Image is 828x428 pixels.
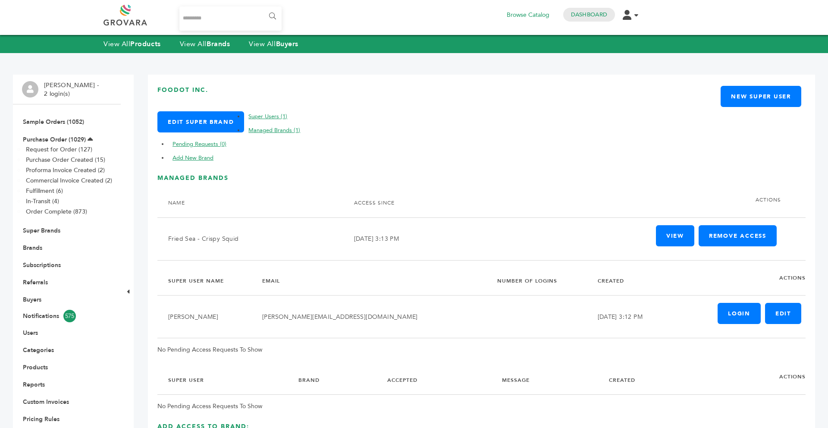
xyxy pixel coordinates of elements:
a: Custom Invoices [23,398,69,406]
th: Email [251,267,486,296]
th: Actions [768,267,806,289]
strong: Buyers [276,39,298,49]
th: Brand [288,366,377,394]
h3: Foodot Inc. [157,86,208,107]
a: In-Transit (4) [26,197,59,205]
a: Edit [765,303,801,324]
a: Edit Super Brand [157,111,244,132]
a: Purchase Order Created (15) [26,156,105,164]
a: Order Complete (873) [26,208,87,216]
th: Message [491,366,599,394]
a: Buyers [23,296,41,304]
a: View [656,225,694,246]
span: 575 [63,310,76,322]
a: Categories [23,346,54,354]
th: Created [598,366,702,394]
a: Pending Requests (0) [172,140,226,148]
a: Remove Access [699,225,777,246]
a: View AllBrands [180,39,230,49]
a: Managed Brands (1) [248,126,300,134]
a: Add New Brand [172,154,213,162]
a: Browse Catalog [507,10,549,20]
a: Products [23,363,48,371]
a: View AllBuyers [249,39,298,49]
a: Notifications575 [23,310,111,322]
td: Fried Sea - Crispy Squid [157,217,343,260]
a: Users [23,329,38,337]
th: Actions [768,366,806,388]
td: [PERSON_NAME] [157,296,251,338]
td: [PERSON_NAME][EMAIL_ADDRESS][DOMAIN_NAME] [251,296,486,338]
th: Number of Logins [486,267,586,296]
a: Super Brands [23,227,60,235]
a: View AllProducts [103,39,161,49]
a: Fulfillment (6) [26,187,63,195]
p: No Pending Access Requests To Show [157,345,806,355]
a: Brands [23,244,42,252]
td: [DATE] 3:13 PM [343,217,471,260]
strong: Brands [207,39,230,49]
a: Referrals [23,278,48,286]
h3: Managed Brands [157,174,806,189]
a: Dashboard [571,11,607,19]
a: Super Users (1) [248,113,287,120]
a: Sample Orders (1052) [23,118,84,126]
th: Access Since [343,189,471,217]
th: Accepted [376,366,491,394]
th: Name [157,189,343,217]
a: New Super User [721,86,801,107]
a: Request for Order (127) [26,145,92,154]
th: Actions [745,189,781,211]
th: Super User Name [157,267,251,296]
a: Proforma Invoice Created (2) [26,166,105,174]
a: Purchase Order (1029) [23,135,86,144]
a: Commercial Invoice Created (2) [26,176,112,185]
img: profile.png [22,81,38,98]
a: Subscriptions [23,261,61,269]
a: Pricing Rules [23,415,60,423]
p: No Pending Access Requests To Show [157,401,806,412]
th: Created [587,267,666,296]
th: Super User [157,366,288,394]
input: Search... [179,6,282,31]
a: Login [718,303,761,324]
strong: Products [130,39,160,49]
td: [DATE] 3:12 PM [587,296,666,338]
li: [PERSON_NAME] - 2 login(s) [44,81,101,98]
a: Reports [23,381,45,389]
